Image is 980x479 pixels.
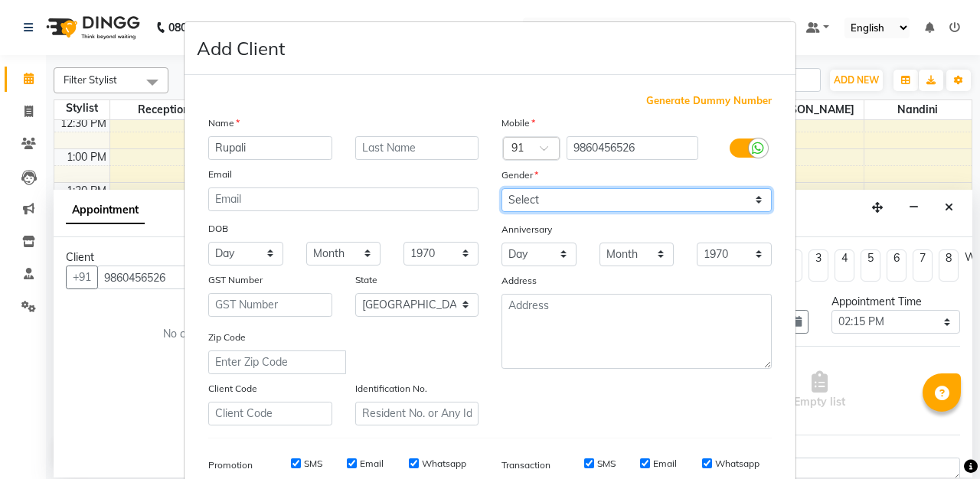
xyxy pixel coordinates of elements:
label: Address [501,274,537,288]
label: State [355,273,377,287]
label: DOB [208,222,228,236]
label: Identification No. [355,382,427,396]
h4: Add Client [197,34,285,62]
input: Client Code [208,402,332,425]
input: Resident No. or Any Id [355,402,479,425]
label: Whatsapp [715,457,759,471]
label: Anniversary [501,223,552,236]
label: SMS [304,457,322,471]
label: Transaction [501,458,550,472]
input: Last Name [355,136,479,160]
input: First Name [208,136,332,160]
label: Whatsapp [422,457,466,471]
label: Promotion [208,458,253,472]
label: Email [653,457,677,471]
span: Generate Dummy Number [646,93,772,109]
label: Email [208,168,232,181]
label: SMS [597,457,616,471]
input: GST Number [208,293,332,317]
input: Mobile [567,136,699,160]
label: GST Number [208,273,263,287]
input: Enter Zip Code [208,350,346,374]
label: Name [208,116,240,130]
label: Email [360,457,384,471]
label: Client Code [208,382,257,396]
label: Gender [501,168,538,182]
input: Email [208,187,479,211]
label: Zip Code [208,331,246,344]
label: Mobile [501,116,535,130]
